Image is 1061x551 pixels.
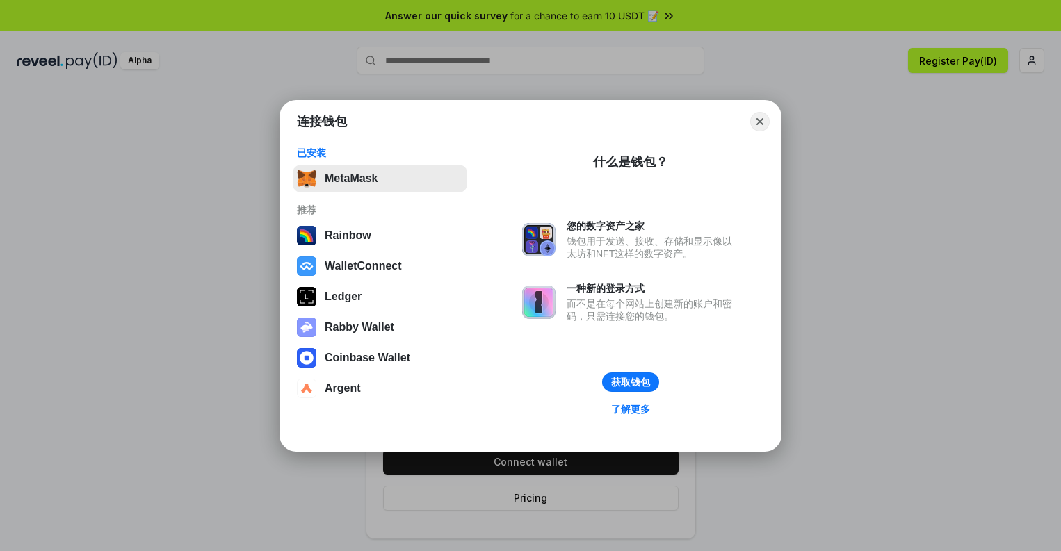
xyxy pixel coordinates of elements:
button: Close [750,112,770,131]
div: 而不是在每个网站上创建新的账户和密码，只需连接您的钱包。 [567,297,739,322]
img: svg+xml,%3Csvg%20width%3D%2228%22%20height%3D%2228%22%20viewBox%3D%220%200%2028%2028%22%20fill%3D... [297,379,316,398]
button: 获取钱包 [602,372,659,392]
button: Ledger [293,283,467,311]
div: Rainbow [325,229,371,242]
button: Argent [293,375,467,402]
h1: 连接钱包 [297,113,347,130]
a: 了解更多 [603,400,658,418]
div: MetaMask [325,172,378,185]
button: Coinbase Wallet [293,344,467,372]
div: 您的数字资产之家 [567,220,739,232]
img: svg+xml,%3Csvg%20fill%3D%22none%22%20height%3D%2233%22%20viewBox%3D%220%200%2035%2033%22%20width%... [297,169,316,188]
img: svg+xml,%3Csvg%20width%3D%2228%22%20height%3D%2228%22%20viewBox%3D%220%200%2028%2028%22%20fill%3D... [297,256,316,276]
div: 钱包用于发送、接收、存储和显示像以太坊和NFT这样的数字资产。 [567,235,739,260]
img: svg+xml,%3Csvg%20xmlns%3D%22http%3A%2F%2Fwww.w3.org%2F2000%2Fsvg%22%20width%3D%2228%22%20height%3... [297,287,316,306]
button: Rabby Wallet [293,313,467,341]
div: 已安装 [297,147,463,159]
button: MetaMask [293,165,467,192]
div: 一种新的登录方式 [567,282,739,295]
div: Ledger [325,290,362,303]
img: svg+xml,%3Csvg%20xmlns%3D%22http%3A%2F%2Fwww.w3.org%2F2000%2Fsvg%22%20fill%3D%22none%22%20viewBox... [297,318,316,337]
div: Coinbase Wallet [325,352,410,364]
img: svg+xml,%3Csvg%20width%3D%22120%22%20height%3D%22120%22%20viewBox%3D%220%200%20120%20120%22%20fil... [297,226,316,245]
div: WalletConnect [325,260,402,272]
button: Rainbow [293,222,467,249]
div: 了解更多 [611,403,650,416]
div: 推荐 [297,204,463,216]
div: 什么是钱包？ [593,154,668,170]
div: Rabby Wallet [325,321,394,334]
div: 获取钱包 [611,376,650,388]
button: WalletConnect [293,252,467,280]
div: Argent [325,382,361,395]
img: svg+xml,%3Csvg%20xmlns%3D%22http%3A%2F%2Fwww.w3.org%2F2000%2Fsvg%22%20fill%3D%22none%22%20viewBox... [522,223,556,256]
img: svg+xml,%3Csvg%20width%3D%2228%22%20height%3D%2228%22%20viewBox%3D%220%200%2028%2028%22%20fill%3D... [297,348,316,368]
img: svg+xml,%3Csvg%20xmlns%3D%22http%3A%2F%2Fwww.w3.org%2F2000%2Fsvg%22%20fill%3D%22none%22%20viewBox... [522,286,556,319]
